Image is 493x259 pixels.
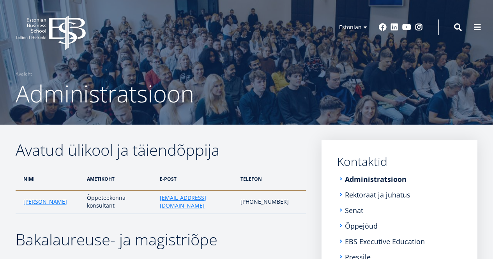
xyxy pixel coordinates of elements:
a: Linkedin [391,23,398,31]
a: Administratsioon [345,175,406,183]
a: Facebook [379,23,387,31]
h2: Bakalaureuse- ja magistriõpe [16,230,306,249]
a: Youtube [402,23,411,31]
td: [PHONE_NUMBER] [237,190,306,214]
a: [PERSON_NAME] [23,198,67,206]
a: Kontaktid [337,156,462,167]
a: Rektoraat ja juhatus [345,191,410,199]
th: ametikoht [83,167,156,190]
th: telefon [237,167,306,190]
th: e-post [156,167,237,190]
a: [EMAIL_ADDRESS][DOMAIN_NAME] [160,194,233,210]
a: Õppejõud [345,222,378,230]
a: Senat [345,206,363,214]
a: Instagram [415,23,423,31]
a: EBS Executive Education [345,238,425,245]
span: Administratsioon [16,78,194,109]
a: Avaleht [16,70,32,78]
td: Õppeteekonna konsultant [83,190,156,214]
h2: Avatud ülikool ja täiendõppija [16,140,306,160]
th: nimi [16,167,83,190]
